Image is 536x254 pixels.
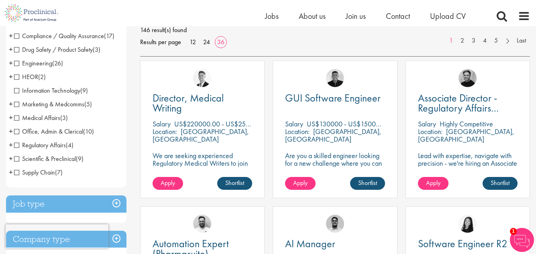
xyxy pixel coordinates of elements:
span: Apply [293,179,308,187]
span: Medical Affairs [14,114,68,122]
span: Supply Chain [14,168,55,177]
span: 146 result(s) found [140,24,530,36]
span: Scientific & Preclinical [14,154,76,163]
img: Numhom Sudsok [459,215,477,233]
span: Supply Chain [14,168,63,177]
a: Apply [285,177,316,190]
p: US$130000 - US$150000 per annum [307,119,414,128]
h3: Job type [6,195,126,213]
span: Location: [153,127,177,136]
span: Information Technology [14,86,80,95]
span: + [9,112,13,124]
img: George Watson [193,69,211,87]
a: Jobs [265,11,279,21]
span: (26) [52,59,63,67]
a: GUI Software Engineer [285,93,385,103]
a: 3 [468,36,479,45]
p: Highly Competitive [440,119,493,128]
span: (9) [76,154,84,163]
span: Information Technology [14,86,88,95]
span: Medical Affairs [14,114,60,122]
span: Location: [285,127,310,136]
a: Shortlist [217,177,252,190]
span: Engineering [14,59,63,67]
span: Results per page [140,36,181,48]
span: Marketing & Medcomms [14,100,84,108]
span: Associate Director - Regulatory Affairs Consultant [418,91,499,125]
span: (3) [93,45,100,54]
span: Regulatory Affairs [14,141,73,149]
span: (3) [60,114,68,122]
span: Scientific & Preclinical [14,154,84,163]
span: Marketing & Medcomms [14,100,92,108]
p: We are seeking experienced Regulatory Medical Writers to join our client, a dynamic and growing b... [153,152,252,182]
a: Upload CV [430,11,466,21]
span: HEOR [14,73,46,81]
span: + [9,57,13,69]
a: 1 [445,36,457,45]
a: Emile De Beer [193,215,211,233]
span: (17) [104,32,114,40]
span: + [9,125,13,137]
span: Drug Safety / Product Safety [14,45,93,54]
a: Shortlist [350,177,385,190]
a: Apply [418,177,448,190]
a: 5 [490,36,502,45]
span: 1 [510,228,517,235]
span: (10) [83,127,94,136]
a: Software Engineer R2 [418,239,518,249]
span: + [9,139,13,151]
a: 4 [479,36,491,45]
span: Regulatory Affairs [14,141,66,149]
span: Drug Safety / Product Safety [14,45,100,54]
p: [GEOGRAPHIC_DATA], [GEOGRAPHIC_DATA] [285,127,381,144]
p: [GEOGRAPHIC_DATA], [GEOGRAPHIC_DATA] [153,127,249,144]
span: Office, Admin & Clerical [14,127,94,136]
a: About us [299,11,326,21]
span: Apply [161,179,175,187]
span: Salary [153,119,171,128]
span: + [9,166,13,178]
a: Director, Medical Writing [153,93,252,113]
span: (4) [66,141,73,149]
span: HEOR [14,73,38,81]
p: Are you a skilled engineer looking for a new challenge where you can shape the future of healthca... [285,152,385,182]
a: 2 [457,36,468,45]
span: Office, Admin & Clerical [14,127,83,136]
span: + [9,43,13,55]
a: 12 [187,38,199,46]
a: 36 [214,38,227,46]
img: Chatbot [510,228,534,252]
span: AI Manager [285,237,335,250]
a: Shortlist [483,177,518,190]
span: Director, Medical Writing [153,91,224,115]
a: Contact [386,11,410,21]
span: (7) [55,168,63,177]
span: Compliance / Quality Assurance [14,32,104,40]
span: Apply [426,179,440,187]
span: Software Engineer R2 [418,237,507,250]
span: Join us [346,11,366,21]
img: Peter Duvall [459,69,477,87]
span: Engineering [14,59,52,67]
iframe: reCAPTCHA [6,224,108,248]
span: + [9,152,13,165]
span: + [9,30,13,42]
img: Christian Andersen [326,69,344,87]
span: Compliance / Quality Assurance [14,32,114,40]
span: (2) [38,73,46,81]
span: GUI Software Engineer [285,91,381,105]
span: + [9,71,13,83]
span: Location: [418,127,442,136]
img: Timothy Deschamps [326,215,344,233]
